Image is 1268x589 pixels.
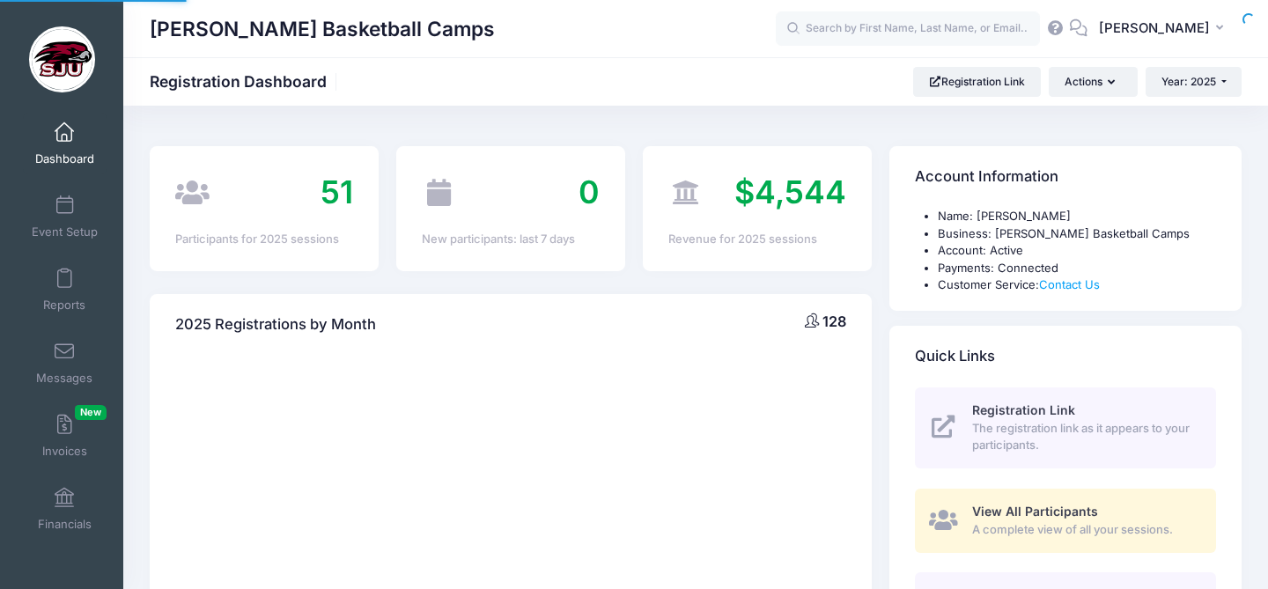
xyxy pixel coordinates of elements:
[972,504,1098,519] span: View All Participants
[29,26,95,92] img: Cindy Griffin Basketball Camps
[1087,9,1242,49] button: [PERSON_NAME]
[75,405,107,420] span: New
[321,173,353,211] span: 51
[175,231,353,248] div: Participants for 2025 sessions
[23,113,107,174] a: Dashboard
[915,489,1216,553] a: View All Participants A complete view of all your sessions.
[913,67,1041,97] a: Registration Link
[938,276,1216,294] li: Customer Service:
[150,72,342,91] h1: Registration Dashboard
[822,313,846,330] span: 128
[1099,18,1210,38] span: [PERSON_NAME]
[938,242,1216,260] li: Account: Active
[23,332,107,394] a: Messages
[915,331,995,381] h4: Quick Links
[972,521,1196,539] span: A complete view of all your sessions.
[668,231,846,248] div: Revenue for 2025 sessions
[938,208,1216,225] li: Name: [PERSON_NAME]
[776,11,1040,47] input: Search by First Name, Last Name, or Email...
[972,420,1196,454] span: The registration link as it appears to your participants.
[1039,277,1100,291] a: Contact Us
[32,225,98,239] span: Event Setup
[1161,75,1216,88] span: Year: 2025
[150,9,495,49] h1: [PERSON_NAME] Basketball Camps
[579,173,600,211] span: 0
[42,444,87,459] span: Invoices
[23,405,107,467] a: InvoicesNew
[23,478,107,540] a: Financials
[972,402,1075,417] span: Registration Link
[23,259,107,320] a: Reports
[915,387,1216,468] a: Registration Link The registration link as it appears to your participants.
[1146,67,1242,97] button: Year: 2025
[38,517,92,532] span: Financials
[1049,67,1137,97] button: Actions
[915,152,1058,202] h4: Account Information
[422,231,600,248] div: New participants: last 7 days
[43,298,85,313] span: Reports
[938,260,1216,277] li: Payments: Connected
[36,371,92,386] span: Messages
[23,186,107,247] a: Event Setup
[175,299,376,350] h4: 2025 Registrations by Month
[938,225,1216,243] li: Business: [PERSON_NAME] Basketball Camps
[35,151,94,166] span: Dashboard
[734,173,846,211] span: $4,544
